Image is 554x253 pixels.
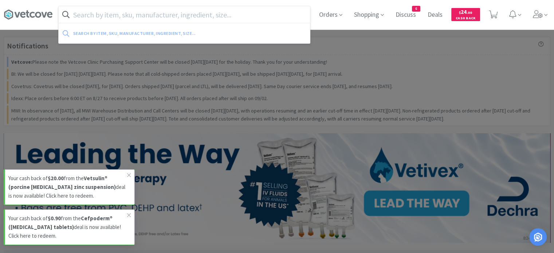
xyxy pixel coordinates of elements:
span: 24 [459,8,472,15]
div: Search by item, sku, manufacturer, ingredient, size... [73,28,251,39]
span: . 00 [467,10,472,15]
strong: $20.00 [48,175,64,182]
a: $24.00Cash Back [451,5,480,24]
div: Open Intercom Messenger [529,228,547,246]
span: Cash Back [456,16,476,21]
span: 6 [412,6,420,11]
strong: $0.90 [48,215,61,222]
a: Deals [425,12,445,18]
span: $ [459,10,461,15]
p: Your cash back of from the deal is now available! Click here to redeem. [8,174,127,200]
input: Search by item, sku, manufacturer, ingredient, size... [59,6,310,23]
a: Discuss6 [393,12,419,18]
p: Your cash back of from the deal is now available! Click here to redeem. [8,214,127,240]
